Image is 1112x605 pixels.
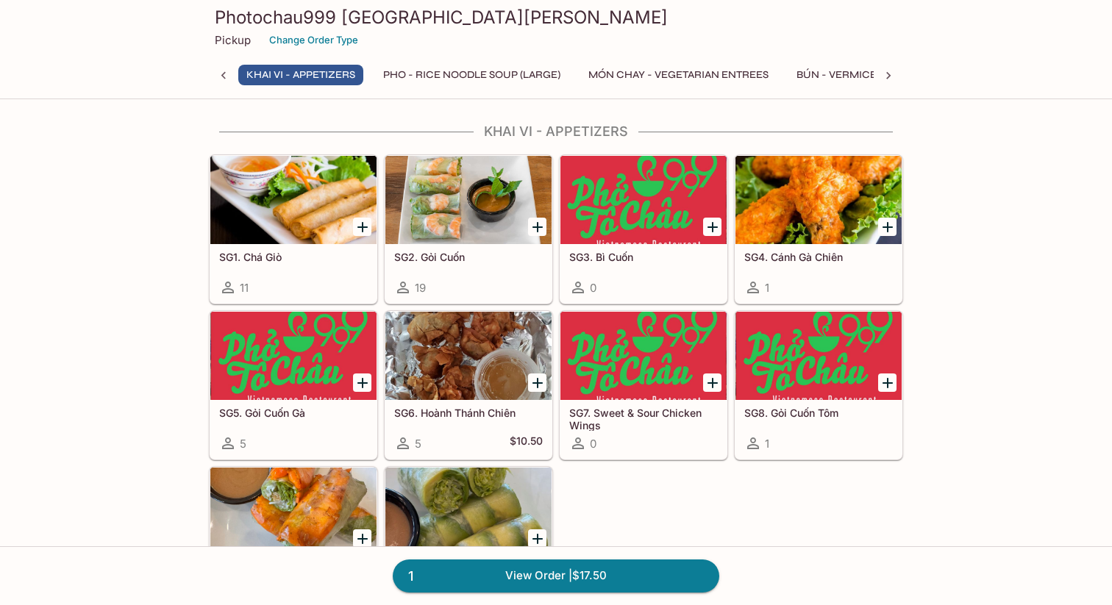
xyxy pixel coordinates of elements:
a: SG5. Gỏi Cuốn Gà5 [210,311,377,459]
button: Add SG10. Gỏi Cuốn Rau và Bơ [528,529,546,548]
span: 19 [415,281,426,295]
h5: $10.50 [510,434,543,452]
span: 1 [765,437,769,451]
button: Add SG9. Gỏi Cuốn Tôm Nướng [353,529,371,548]
span: 11 [240,281,249,295]
div: SG6. Hoành Thánh Chiên [385,312,552,400]
h3: Photochau999 [GEOGRAPHIC_DATA][PERSON_NAME] [215,6,897,29]
span: 0 [590,281,596,295]
button: Change Order Type [263,29,365,51]
div: SG2. Gỏi Cuốn [385,156,552,244]
button: Add SG6. Hoành Thánh Chiên [528,373,546,392]
h4: Khai Vi - Appetizers [209,123,903,140]
div: SG7. Sweet & Sour Chicken Wings [560,312,727,400]
a: SG7. Sweet & Sour Chicken Wings0 [560,311,727,459]
h5: SG7. Sweet & Sour Chicken Wings [569,407,718,431]
button: Add SG8. Gỏi Cuốn Tôm [878,373,897,392]
div: SG5. Gỏi Cuốn Gà [210,312,377,400]
button: Pho - Rice Noodle Soup (Large) [375,65,569,85]
button: MÓN CHAY - Vegetarian Entrees [580,65,777,85]
button: Add SG1. Chá Giò [353,218,371,236]
h5: SG4. Cánh Gà Chiên [744,251,893,263]
button: Add SG7. Sweet & Sour Chicken Wings [703,373,721,392]
button: Khai Vi - Appetizers [238,65,363,85]
h5: SG5. Gỏi Cuốn Gà [219,407,368,419]
h5: SG2. Gỏi Cuốn [394,251,543,263]
h5: SG8. Gỏi Cuốn Tôm [744,407,893,419]
p: Pickup [215,33,251,47]
a: SG4. Cánh Gà Chiên1 [735,155,902,304]
button: Add SG3. Bì Cuốn [703,218,721,236]
a: SG6. Hoành Thánh Chiên5$10.50 [385,311,552,459]
span: 5 [415,437,421,451]
div: SG8. Gỏi Cuốn Tôm [735,312,902,400]
div: SG4. Cánh Gà Chiên [735,156,902,244]
h5: SG1. Chá Giò [219,251,368,263]
h5: SG6. Hoành Thánh Chiên [394,407,543,419]
a: SG1. Chá Giò11 [210,155,377,304]
div: SG3. Bì Cuốn [560,156,727,244]
button: Add SG4. Cánh Gà Chiên [878,218,897,236]
h5: SG3. Bì Cuốn [569,251,718,263]
a: SG8. Gỏi Cuốn Tôm1 [735,311,902,459]
span: 5 [240,437,246,451]
a: 1View Order |$17.50 [393,559,719,592]
span: 1 [765,281,769,295]
a: SG2. Gỏi Cuốn19 [385,155,552,304]
a: SG3. Bì Cuốn0 [560,155,727,304]
button: BÚN - Vermicelli Noodles [788,65,952,85]
div: SG10. Gỏi Cuốn Rau và Bơ [385,468,552,556]
div: SG1. Chá Giò [210,156,377,244]
div: SG9. Gỏi Cuốn Tôm Nướng [210,468,377,556]
button: Add SG2. Gỏi Cuốn [528,218,546,236]
button: Add SG5. Gỏi Cuốn Gà [353,373,371,392]
span: 1 [399,566,422,587]
span: 0 [590,437,596,451]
